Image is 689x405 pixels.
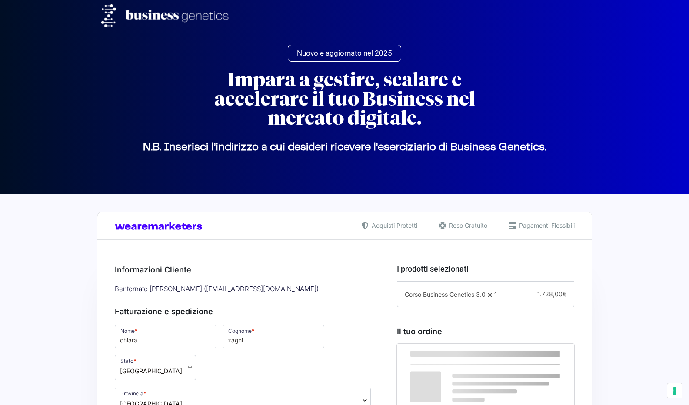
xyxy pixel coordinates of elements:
span: € [563,290,566,298]
span: 1 [494,291,497,298]
span: Nuovo e aggiornato nel 2025 [297,50,392,57]
div: Bentornato [PERSON_NAME] ( [EMAIL_ADDRESS][DOMAIN_NAME] ) [112,282,374,296]
h3: I prodotti selezionati [397,263,574,275]
a: Nuovo e aggiornato nel 2025 [288,45,401,62]
th: Subtotale [506,344,575,366]
td: Corso Business Genetics 3.0 [397,366,505,394]
span: Stato [115,355,196,380]
input: Nome * [115,325,216,348]
h3: Fatturazione e spedizione [115,305,371,317]
h3: Informazioni Cliente [115,264,371,276]
input: Cognome * [223,325,324,348]
h2: Impara a gestire, scalare e accelerare il tuo Business nel mercato digitale. [188,70,501,128]
h3: Il tuo ordine [397,325,574,337]
span: Acquisti Protetti [369,221,417,230]
span: 1.728,00 [537,290,566,298]
span: Reso Gratuito [447,221,487,230]
p: N.B. Inserisci l’indirizzo a cui desideri ricevere l’eserciziario di Business Genetics. [101,147,588,148]
span: Pagamenti Flessibili [517,221,575,230]
th: Prodotto [397,344,505,366]
span: Corso Business Genetics 3.0 [405,291,486,298]
span: Italia [120,366,182,375]
button: Le tue preferenze relative al consenso per le tecnologie di tracciamento [667,383,682,398]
